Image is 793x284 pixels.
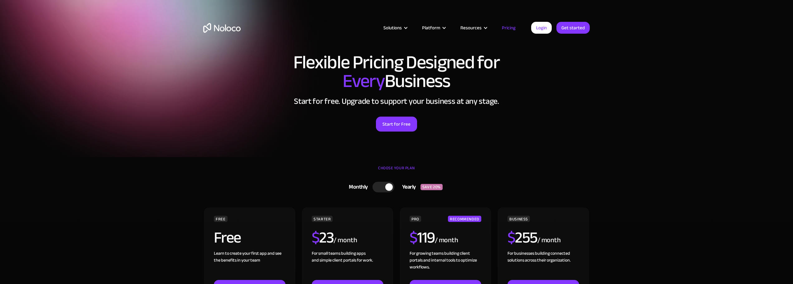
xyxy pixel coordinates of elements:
div: Platform [422,24,440,32]
div: Solutions [376,24,414,32]
div: Yearly [394,182,421,192]
div: For growing teams building client portals and internal tools to optimize workflows. [410,250,481,280]
div: Monthly [341,182,372,192]
h2: Start for free. Upgrade to support your business at any stage. [203,97,590,106]
a: Pricing [494,24,523,32]
div: Learn to create your first app and see the benefits in your team ‍ [214,250,286,280]
div: PRO [410,216,421,222]
div: / month [435,235,458,245]
div: SAVE 20% [421,184,443,190]
div: CHOOSE YOUR PLAN [203,163,590,179]
div: Resources [460,24,482,32]
span: $ [312,223,320,252]
h2: 119 [410,230,435,245]
div: Solutions [383,24,402,32]
span: Every [343,64,385,99]
div: RECOMMENDED [448,216,481,222]
h2: Free [214,230,241,245]
div: For businesses building connected solutions across their organization. ‍ [507,250,579,280]
div: BUSINESS [507,216,530,222]
div: Resources [453,24,494,32]
div: For small teams building apps and simple client portals for work. ‍ [312,250,383,280]
h2: 255 [507,230,537,245]
div: Platform [414,24,453,32]
span: $ [410,223,417,252]
div: STARTER [312,216,333,222]
a: Login [531,22,552,34]
a: Get started [556,22,590,34]
h2: 23 [312,230,334,245]
div: / month [334,235,357,245]
div: / month [537,235,561,245]
span: $ [507,223,515,252]
div: FREE [214,216,228,222]
a: home [203,23,241,33]
a: Start for Free [376,117,417,132]
h1: Flexible Pricing Designed for Business [203,53,590,90]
